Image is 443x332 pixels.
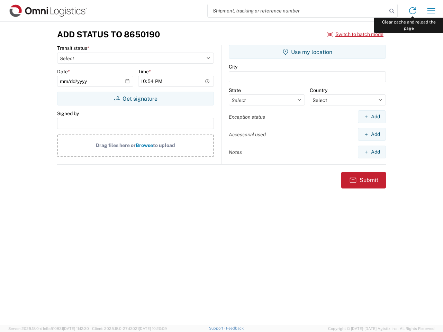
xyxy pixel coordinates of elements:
button: Switch to batch mode [327,29,383,40]
span: Drag files here or [96,142,136,148]
a: Support [209,326,226,330]
button: Submit [341,172,386,188]
button: Use my location [229,45,386,59]
h3: Add Status to 8650190 [57,29,160,39]
label: Accessorial used [229,131,266,138]
a: Feedback [226,326,244,330]
button: Add [358,146,386,158]
label: Country [310,87,327,93]
span: Copyright © [DATE]-[DATE] Agistix Inc., All Rights Reserved [328,325,435,332]
button: Add [358,110,386,123]
span: to upload [153,142,175,148]
label: Exception status [229,114,265,120]
label: Signed by [57,110,79,117]
button: Add [358,128,386,141]
span: Server: 2025.18.0-d1e9a510831 [8,326,89,331]
span: [DATE] 11:12:30 [63,326,89,331]
label: Transit status [57,45,89,51]
label: Time [138,68,151,75]
span: [DATE] 10:20:09 [139,326,167,331]
span: Client: 2025.18.0-27d3021 [92,326,167,331]
label: State [229,87,241,93]
input: Shipment, tracking or reference number [208,4,387,17]
label: Date [57,68,70,75]
label: City [229,64,237,70]
label: Notes [229,149,242,155]
span: Browse [136,142,153,148]
button: Get signature [57,92,214,105]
